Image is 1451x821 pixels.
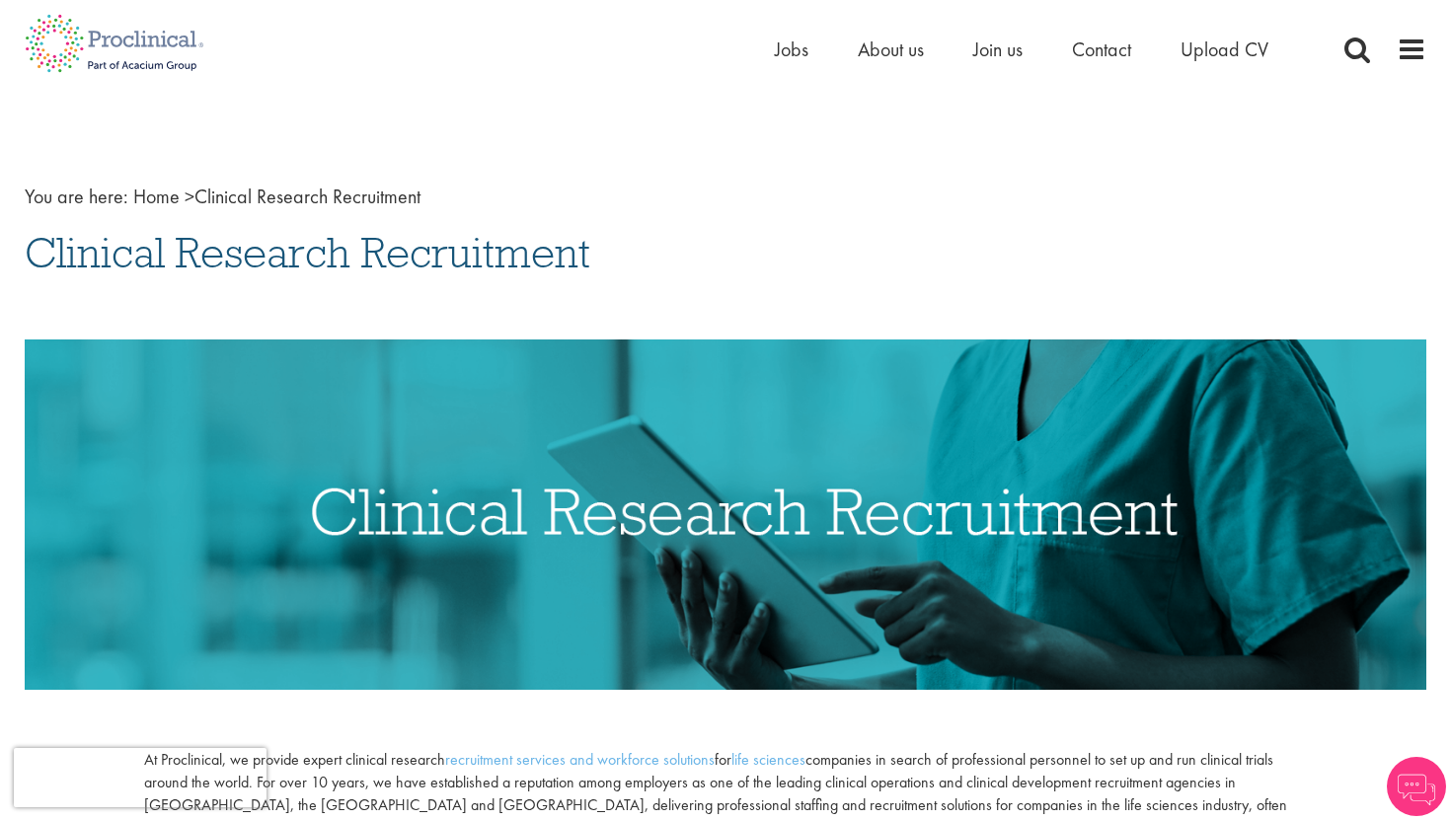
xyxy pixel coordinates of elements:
[1181,37,1268,62] a: Upload CV
[731,749,805,770] a: life sciences
[858,37,924,62] a: About us
[973,37,1023,62] a: Join us
[133,184,420,209] span: Clinical Research Recruitment
[185,184,194,209] span: >
[25,339,1426,690] img: Clinical Research Recruitment
[133,184,180,209] a: breadcrumb link to Home
[25,226,590,279] span: Clinical Research Recruitment
[445,749,715,770] a: recruitment services and workforce solutions
[1387,757,1446,816] img: Chatbot
[25,184,128,209] span: You are here:
[1072,37,1131,62] a: Contact
[14,748,267,807] iframe: reCAPTCHA
[775,37,808,62] a: Jobs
